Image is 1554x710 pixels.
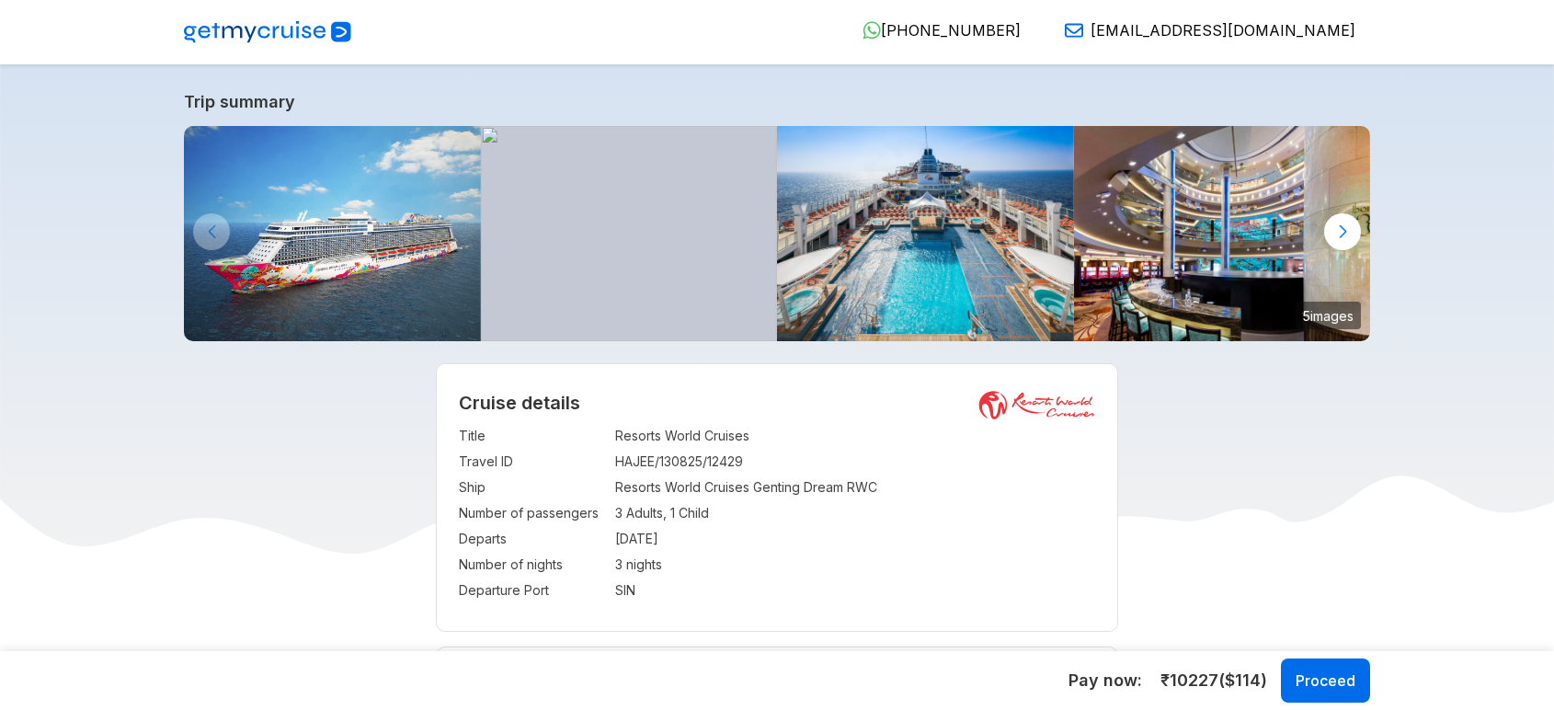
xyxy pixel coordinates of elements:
[606,449,615,475] td: :
[881,21,1021,40] span: [PHONE_NUMBER]
[1074,126,1371,341] img: 4.jpg
[184,126,481,341] img: GentingDreambyResortsWorldCruises-KlookIndia.jpg
[1091,21,1355,40] span: [EMAIL_ADDRESS][DOMAIN_NAME]
[1068,670,1142,692] h5: Pay now:
[606,578,615,603] td: :
[615,578,1096,603] td: SIN
[459,392,1096,414] h2: Cruise details
[615,423,1096,449] td: Resorts World Cruises
[606,423,615,449] td: :
[459,552,606,578] td: Number of nights
[606,500,615,526] td: :
[1281,658,1370,703] button: Proceed
[1160,669,1267,693] span: ₹ 10227 ($ 114 )
[777,126,1074,341] img: Main-Pool-800x533.jpg
[1050,21,1355,40] a: [EMAIL_ADDRESS][DOMAIN_NAME]
[615,449,1096,475] td: HAJEE/130825/12429
[615,552,1096,578] td: 3 nights
[848,21,1021,40] a: [PHONE_NUMBER]
[1296,302,1361,329] small: 5 images
[459,500,606,526] td: Number of passengers
[615,526,1096,552] td: [DATE]
[606,475,615,500] td: :
[459,449,606,475] td: Travel ID
[481,126,778,341] img: pool.jpg
[459,475,606,500] td: Ship
[606,526,615,552] td: :
[459,423,606,449] td: Title
[459,578,606,603] td: Departure Port
[606,552,615,578] td: :
[615,500,1096,526] td: 3 Adults, 1 Child
[184,92,1370,111] a: Trip summary
[459,526,606,552] td: Departs
[615,475,1096,500] td: Resorts World Cruises Genting Dream RWC
[863,21,881,40] img: WhatsApp
[1065,21,1083,40] img: Email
